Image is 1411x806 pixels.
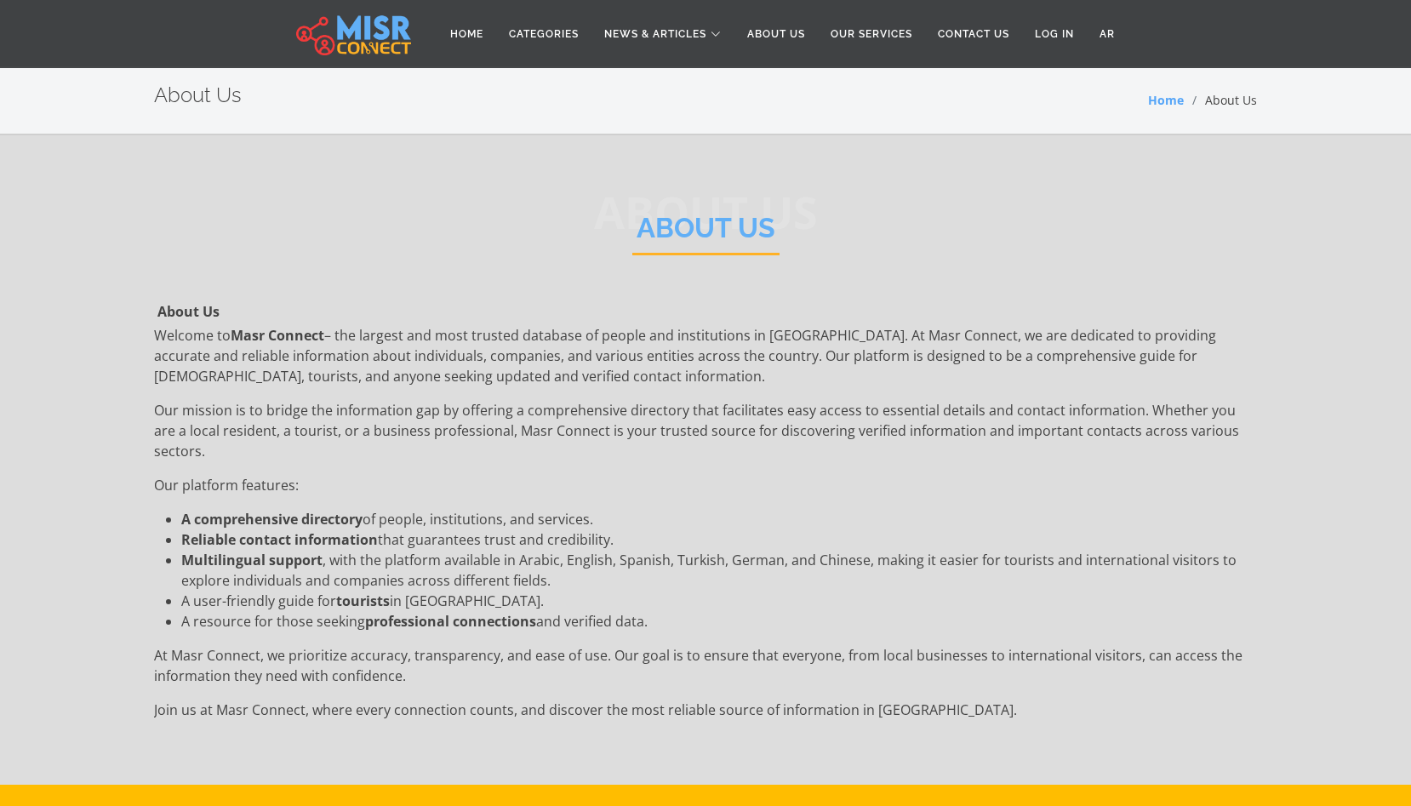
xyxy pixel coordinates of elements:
strong: A comprehensive directory [181,510,363,529]
a: Home [1148,92,1184,108]
p: Join us at Masr Connect, where every connection counts, and discover the most reliable source of ... [154,700,1257,720]
li: A user-friendly guide for in [GEOGRAPHIC_DATA]. [181,591,1257,611]
span: News & Articles [604,26,706,42]
li: that guarantees trust and credibility. [181,529,1257,550]
strong: tourists [336,592,390,610]
h2: About Us [632,212,780,255]
p: At Masr Connect, we prioritize accuracy, transparency, and ease of use. Our goal is to ensure tha... [154,645,1257,686]
a: Categories [496,18,591,50]
strong: Multilingual support [181,551,323,569]
strong: Masr Connect [231,326,324,345]
a: AR [1087,18,1128,50]
a: Contact Us [925,18,1022,50]
strong: Reliable contact information [181,530,378,549]
h2: About Us [154,83,242,108]
a: Our Services [818,18,925,50]
strong: About Us [157,302,220,321]
a: News & Articles [591,18,734,50]
li: About Us [1184,91,1257,109]
img: main.misr_connect [296,13,410,55]
p: Our platform features: [154,475,1257,495]
p: Welcome to – the largest and most trusted database of people and institutions in [GEOGRAPHIC_DATA... [154,325,1257,386]
a: Log in [1022,18,1087,50]
li: of people, institutions, and services. [181,509,1257,529]
li: A resource for those seeking and verified data. [181,611,1257,632]
p: Our mission is to bridge the information gap by offering a comprehensive directory that facilitat... [154,400,1257,461]
li: , with the platform available in Arabic, English, Spanish, Turkish, German, and Chinese, making i... [181,550,1257,591]
a: Home [437,18,496,50]
strong: professional connections [365,612,536,631]
a: About Us [734,18,818,50]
